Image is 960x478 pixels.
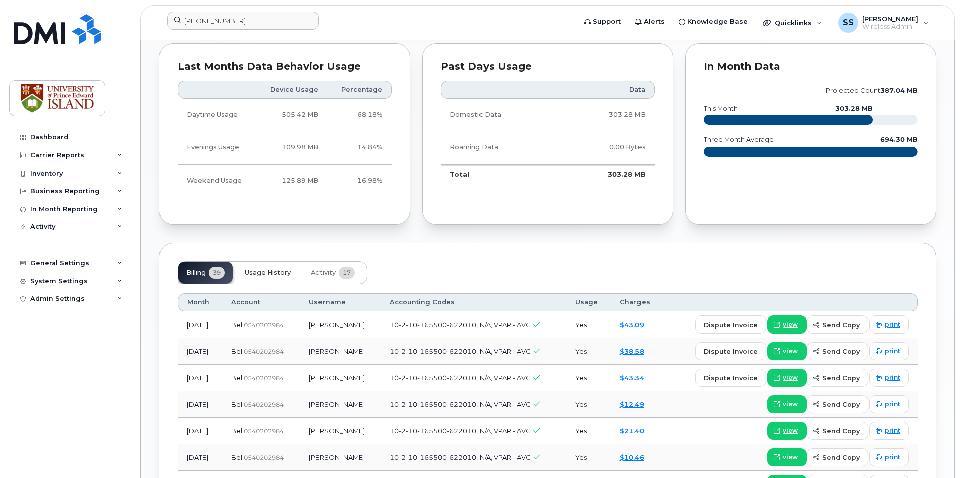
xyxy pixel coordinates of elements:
[566,418,611,444] td: Yes
[593,17,621,27] span: Support
[704,373,758,383] span: dispute invoice
[822,347,860,356] span: send copy
[566,365,611,391] td: Yes
[704,320,758,330] span: dispute invoice
[256,81,328,99] th: Device Usage
[611,293,664,311] th: Charges
[704,347,758,356] span: dispute invoice
[862,15,918,23] span: [PERSON_NAME]
[178,418,222,444] td: [DATE]
[244,348,284,355] span: 0540202984
[620,427,644,435] a: $21.40
[822,320,860,330] span: send copy
[167,12,319,30] input: Find something...
[178,62,392,72] div: Last Months Data Behavior Usage
[390,427,531,435] span: 10-2-10-165500-622010, N/A, VPAR - AVC
[300,444,381,471] td: [PERSON_NAME]
[687,17,748,27] span: Knowledge Base
[245,269,291,277] span: Usage History
[620,374,644,382] a: $43.34
[390,374,531,382] span: 10-2-10-165500-622010, N/A, VPAR - AVC
[869,422,909,440] a: print
[441,165,559,184] td: Total
[381,293,566,311] th: Accounting Codes
[695,315,766,334] button: dispute invoice
[178,444,222,471] td: [DATE]
[178,131,392,164] tr: Weekdays from 6:00pm to 8:00am
[862,23,918,31] span: Wireless Admin
[566,391,611,418] td: Yes
[178,165,392,197] tr: Friday from 6:00pm to Monday 8:00am
[328,131,392,164] td: 14.84%
[300,391,381,418] td: [PERSON_NAME]
[885,320,900,329] span: print
[231,400,244,408] span: Bell
[885,400,900,409] span: print
[231,374,244,382] span: Bell
[767,369,807,387] a: view
[559,165,655,184] td: 303.28 MB
[704,62,918,72] div: In Month Data
[566,311,611,338] td: Yes
[807,342,868,360] button: send copy
[441,99,559,131] td: Domestic Data
[620,453,644,461] a: $10.46
[880,87,918,94] tspan: 387.04 MB
[559,131,655,164] td: 0.00 Bytes
[767,395,807,413] a: view
[256,165,328,197] td: 125.89 MB
[328,99,392,131] td: 68.18%
[577,12,628,32] a: Support
[628,12,672,32] a: Alerts
[222,293,300,311] th: Account
[390,321,531,329] span: 10-2-10-165500-622010, N/A, VPAR - AVC
[178,338,222,365] td: [DATE]
[178,391,222,418] td: [DATE]
[756,13,829,33] div: Quicklinks
[178,131,256,164] td: Evenings Usage
[869,315,909,334] a: print
[244,374,284,382] span: 0540202984
[843,17,854,29] span: SS
[822,400,860,409] span: send copy
[703,136,774,143] text: three month average
[390,453,531,461] span: 10-2-10-165500-622010, N/A, VPAR - AVC
[178,293,222,311] th: Month
[300,311,381,338] td: [PERSON_NAME]
[178,365,222,391] td: [DATE]
[869,395,909,413] a: print
[566,444,611,471] td: Yes
[311,269,336,277] span: Activity
[300,293,381,311] th: Username
[783,400,798,409] span: view
[885,347,900,356] span: print
[885,426,900,435] span: print
[441,131,559,164] td: Roaming Data
[767,315,807,334] a: view
[826,87,918,94] text: projected count
[300,338,381,365] td: [PERSON_NAME]
[231,347,244,355] span: Bell
[300,418,381,444] td: [PERSON_NAME]
[783,453,798,462] span: view
[566,293,611,311] th: Usage
[880,136,918,143] text: 694.30 MB
[328,165,392,197] td: 16.98%
[672,12,755,32] a: Knowledge Base
[566,338,611,365] td: Yes
[807,422,868,440] button: send copy
[885,373,900,382] span: print
[767,448,807,466] a: view
[244,321,284,329] span: 0540202984
[328,81,392,99] th: Percentage
[644,17,665,27] span: Alerts
[703,105,738,112] text: this month
[620,347,644,355] a: $38.58
[620,321,644,329] a: $43.09
[822,453,860,462] span: send copy
[256,131,328,164] td: 109.98 MB
[869,448,909,466] a: print
[807,315,868,334] button: send copy
[822,426,860,436] span: send copy
[783,347,798,356] span: view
